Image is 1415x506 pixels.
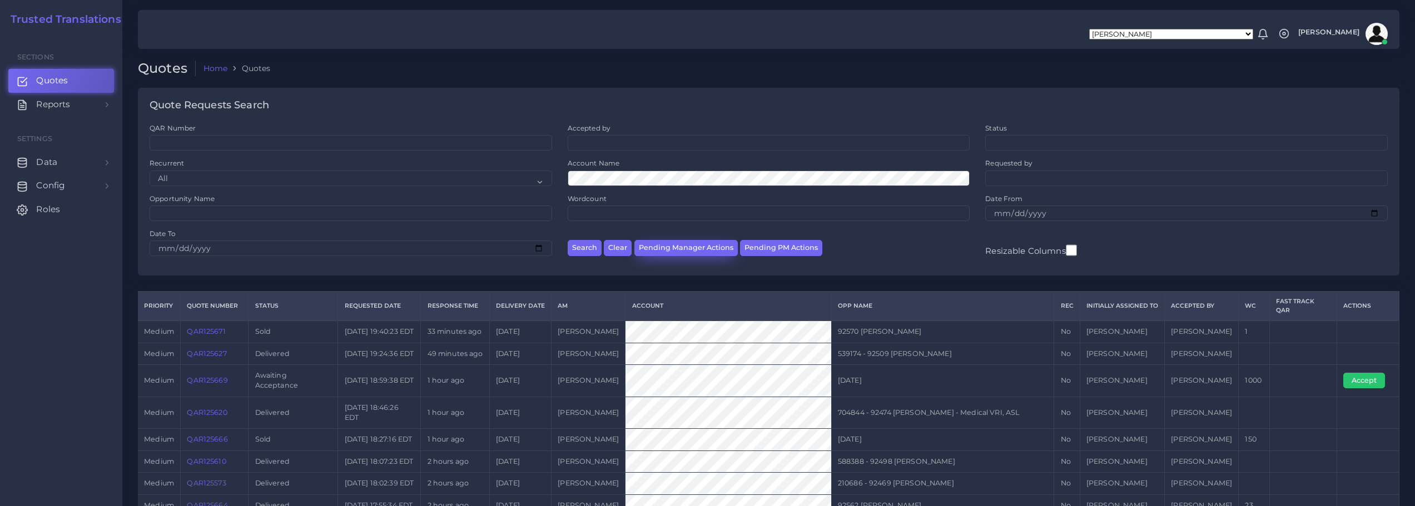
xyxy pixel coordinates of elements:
[181,292,249,320] th: Quote Number
[338,320,421,343] td: [DATE] 19:40:23 EDT
[144,408,174,417] span: medium
[1165,365,1239,397] td: [PERSON_NAME]
[17,134,52,143] span: Settings
[552,450,625,472] td: [PERSON_NAME]
[1239,320,1270,343] td: 1
[421,429,489,450] td: 1 hour ago
[1343,376,1393,384] a: Accept
[8,174,114,197] a: Config
[8,69,114,92] a: Quotes
[1343,373,1385,388] button: Accept
[138,61,196,77] h2: Quotes
[249,429,338,450] td: Sold
[1270,292,1337,320] th: Fast Track QAR
[144,457,174,465] span: medium
[1165,429,1239,450] td: [PERSON_NAME]
[831,292,1054,320] th: Opp Name
[552,473,625,494] td: [PERSON_NAME]
[1054,397,1080,429] td: No
[421,397,489,429] td: 1 hour ago
[338,429,421,450] td: [DATE] 18:27:16 EDT
[1165,343,1239,364] td: [PERSON_NAME]
[144,376,174,384] span: medium
[1239,292,1270,320] th: WC
[1239,365,1270,397] td: 1000
[831,365,1054,397] td: [DATE]
[249,450,338,472] td: Delivered
[831,450,1054,472] td: 588388 - 92498 [PERSON_NAME]
[421,343,489,364] td: 49 minutes ago
[489,365,551,397] td: [DATE]
[568,240,602,256] button: Search
[421,450,489,472] td: 2 hours ago
[187,349,226,358] a: QAR125627
[985,243,1076,257] label: Resizable Columns
[144,479,174,487] span: medium
[1080,397,1164,429] td: [PERSON_NAME]
[489,397,551,429] td: [DATE]
[489,429,551,450] td: [DATE]
[1165,397,1239,429] td: [PERSON_NAME]
[1054,292,1080,320] th: REC
[568,123,611,133] label: Accepted by
[249,320,338,343] td: Sold
[338,450,421,472] td: [DATE] 18:07:23 EDT
[1293,23,1392,45] a: [PERSON_NAME]avatar
[421,292,489,320] th: Response Time
[338,365,421,397] td: [DATE] 18:59:38 EDT
[3,13,121,26] a: Trusted Translations
[1080,292,1164,320] th: Initially Assigned to
[1080,429,1164,450] td: [PERSON_NAME]
[625,292,831,320] th: Account
[150,99,269,112] h4: Quote Requests Search
[8,151,114,174] a: Data
[187,457,226,465] a: QAR125610
[8,93,114,116] a: Reports
[338,473,421,494] td: [DATE] 18:02:39 EDT
[604,240,632,256] button: Clear
[1337,292,1399,320] th: Actions
[36,203,60,216] span: Roles
[338,397,421,429] td: [DATE] 18:46:26 EDT
[568,194,607,203] label: Wordcount
[150,229,176,238] label: Date To
[552,429,625,450] td: [PERSON_NAME]
[249,397,338,429] td: Delivered
[1298,29,1359,36] span: [PERSON_NAME]
[36,74,68,87] span: Quotes
[144,327,174,335] span: medium
[1054,365,1080,397] td: No
[1054,429,1080,450] td: No
[1165,473,1239,494] td: [PERSON_NAME]
[249,292,338,320] th: Status
[8,198,114,221] a: Roles
[227,63,270,74] li: Quotes
[1080,365,1164,397] td: [PERSON_NAME]
[489,292,551,320] th: Delivery Date
[1054,320,1080,343] td: No
[489,450,551,472] td: [DATE]
[552,320,625,343] td: [PERSON_NAME]
[1366,23,1388,45] img: avatar
[187,408,227,417] a: QAR125620
[985,123,1007,133] label: Status
[338,343,421,364] td: [DATE] 19:24:36 EDT
[187,376,227,384] a: QAR125669
[144,349,174,358] span: medium
[17,53,54,61] span: Sections
[203,63,228,74] a: Home
[831,429,1054,450] td: [DATE]
[1066,243,1077,257] input: Resizable Columns
[552,292,625,320] th: AM
[187,327,225,335] a: QAR125671
[985,158,1032,168] label: Requested by
[1080,450,1164,472] td: [PERSON_NAME]
[150,158,184,168] label: Recurrent
[249,365,338,397] td: Awaiting Acceptance
[36,156,57,168] span: Data
[421,320,489,343] td: 33 minutes ago
[1054,450,1080,472] td: No
[421,365,489,397] td: 1 hour ago
[489,320,551,343] td: [DATE]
